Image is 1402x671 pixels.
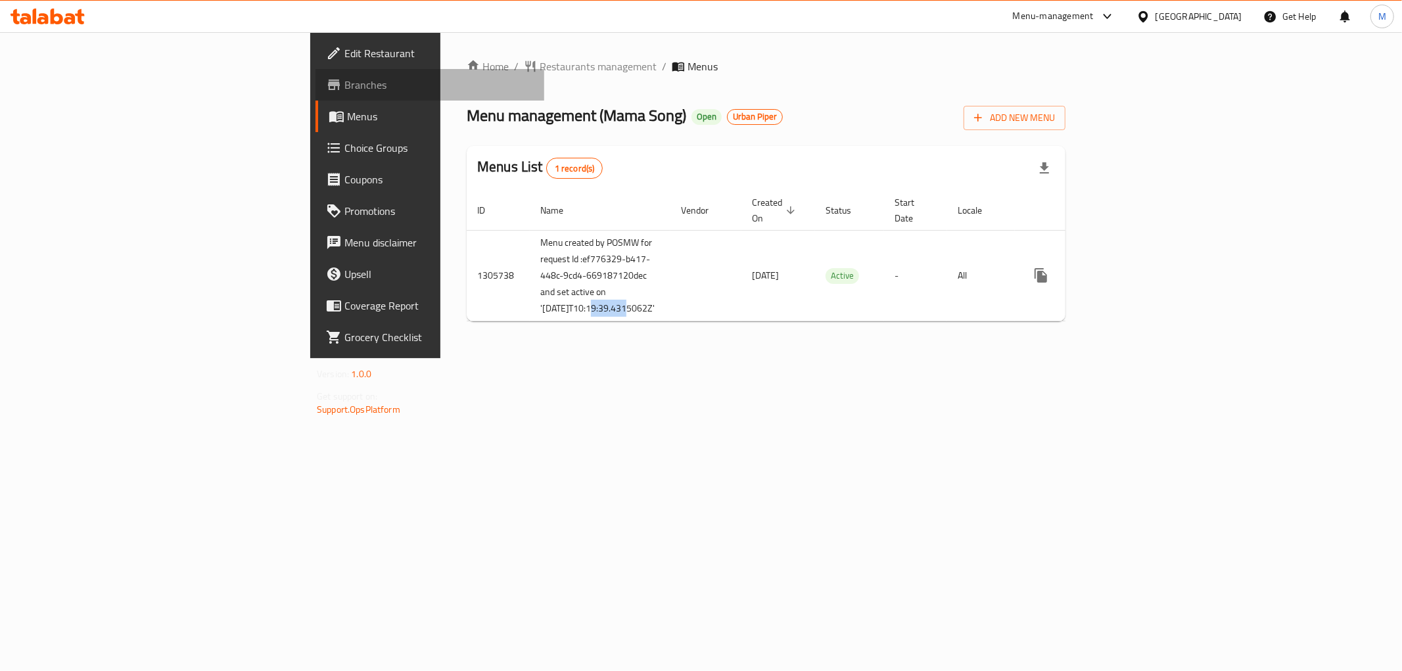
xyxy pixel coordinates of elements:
[344,203,534,219] span: Promotions
[344,298,534,313] span: Coverage Report
[315,258,544,290] a: Upsell
[1156,9,1242,24] div: [GEOGRAPHIC_DATA]
[317,401,400,418] a: Support.OpsPlatform
[826,202,868,218] span: Status
[344,266,534,282] span: Upsell
[467,101,686,130] span: Menu management ( Mama Song )
[826,268,859,283] span: Active
[344,77,534,93] span: Branches
[315,290,544,321] a: Coverage Report
[315,69,544,101] a: Branches
[530,230,670,321] td: Menu created by POSMW for request Id :ef776329-b417-448c-9cd4-669187120dec and set active on '[DA...
[344,172,534,187] span: Coupons
[1025,260,1057,291] button: more
[344,329,534,345] span: Grocery Checklist
[315,132,544,164] a: Choice Groups
[524,58,657,74] a: Restaurants management
[1013,9,1094,24] div: Menu-management
[895,195,931,226] span: Start Date
[1015,191,1162,231] th: Actions
[1057,260,1088,291] button: Change Status
[315,321,544,353] a: Grocery Checklist
[315,164,544,195] a: Coupons
[315,101,544,132] a: Menus
[477,157,603,179] h2: Menus List
[477,202,502,218] span: ID
[974,110,1055,126] span: Add New Menu
[315,195,544,227] a: Promotions
[467,58,1065,74] nav: breadcrumb
[315,37,544,69] a: Edit Restaurant
[547,162,603,175] span: 1 record(s)
[317,388,377,405] span: Get support on:
[662,58,666,74] li: /
[691,109,722,125] div: Open
[752,267,779,284] span: [DATE]
[344,45,534,61] span: Edit Restaurant
[467,191,1162,321] table: enhanced table
[752,195,799,226] span: Created On
[351,365,371,382] span: 1.0.0
[540,58,657,74] span: Restaurants management
[958,202,999,218] span: Locale
[344,140,534,156] span: Choice Groups
[691,111,722,122] span: Open
[317,365,349,382] span: Version:
[546,158,603,179] div: Total records count
[344,235,534,250] span: Menu disclaimer
[688,58,718,74] span: Menus
[884,230,947,321] td: -
[1029,152,1060,184] div: Export file
[1378,9,1386,24] span: M
[728,111,782,122] span: Urban Piper
[347,108,534,124] span: Menus
[964,106,1065,130] button: Add New Menu
[947,230,1015,321] td: All
[681,202,726,218] span: Vendor
[540,202,580,218] span: Name
[315,227,544,258] a: Menu disclaimer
